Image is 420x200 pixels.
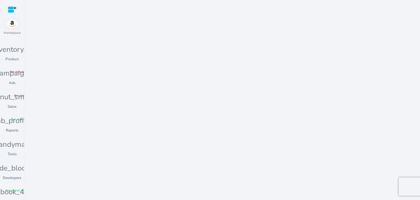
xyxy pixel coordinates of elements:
img: amazon.svg [4,19,20,28]
p: Product [5,56,19,62]
p: Marketplace [4,31,21,35]
span: fiber_manual_record [11,118,33,121]
p: Tools [8,151,17,157]
p: Reports [6,128,19,133]
span: book_4 [0,186,24,197]
p: Developers [3,175,21,181]
span: fiber_manual_record [14,94,36,97]
span: fiber_manual_record [5,189,28,192]
p: Sales [8,104,16,109]
span: fiber_manual_record [10,70,32,74]
p: Ads [9,80,16,86]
